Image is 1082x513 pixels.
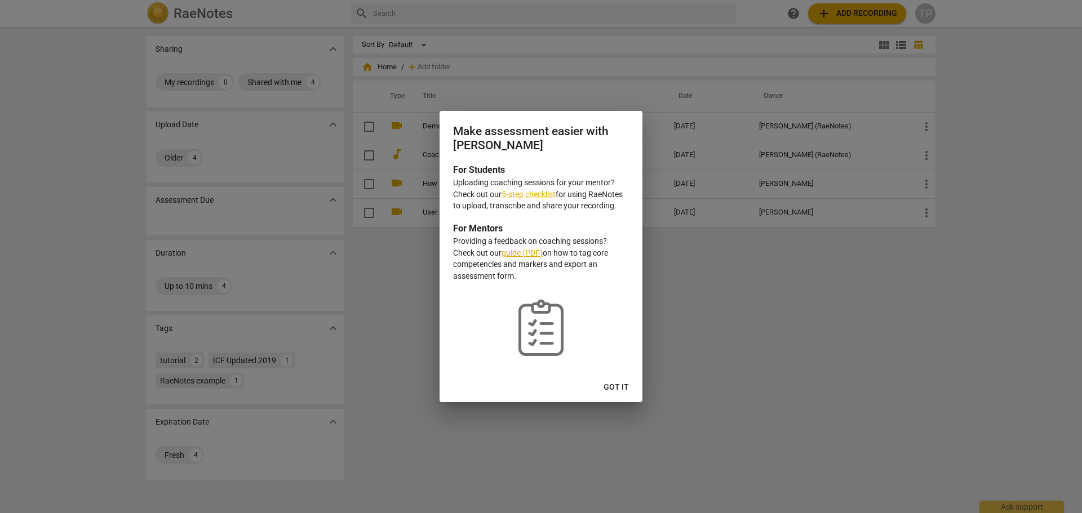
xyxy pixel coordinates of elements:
button: Got it [595,377,638,398]
p: Providing a feedback on coaching sessions? Check out our on how to tag core competencies and mark... [453,235,629,282]
h2: Make assessment easier with [PERSON_NAME] [453,124,629,152]
a: guide (PDF) [502,248,543,257]
b: For Mentors [453,223,503,234]
b: For Students [453,164,505,175]
p: Uploading coaching sessions for your mentor? Check out our for using RaeNotes to upload, transcri... [453,177,629,212]
a: 5-step checklist [502,190,556,199]
span: Got it [604,382,629,393]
